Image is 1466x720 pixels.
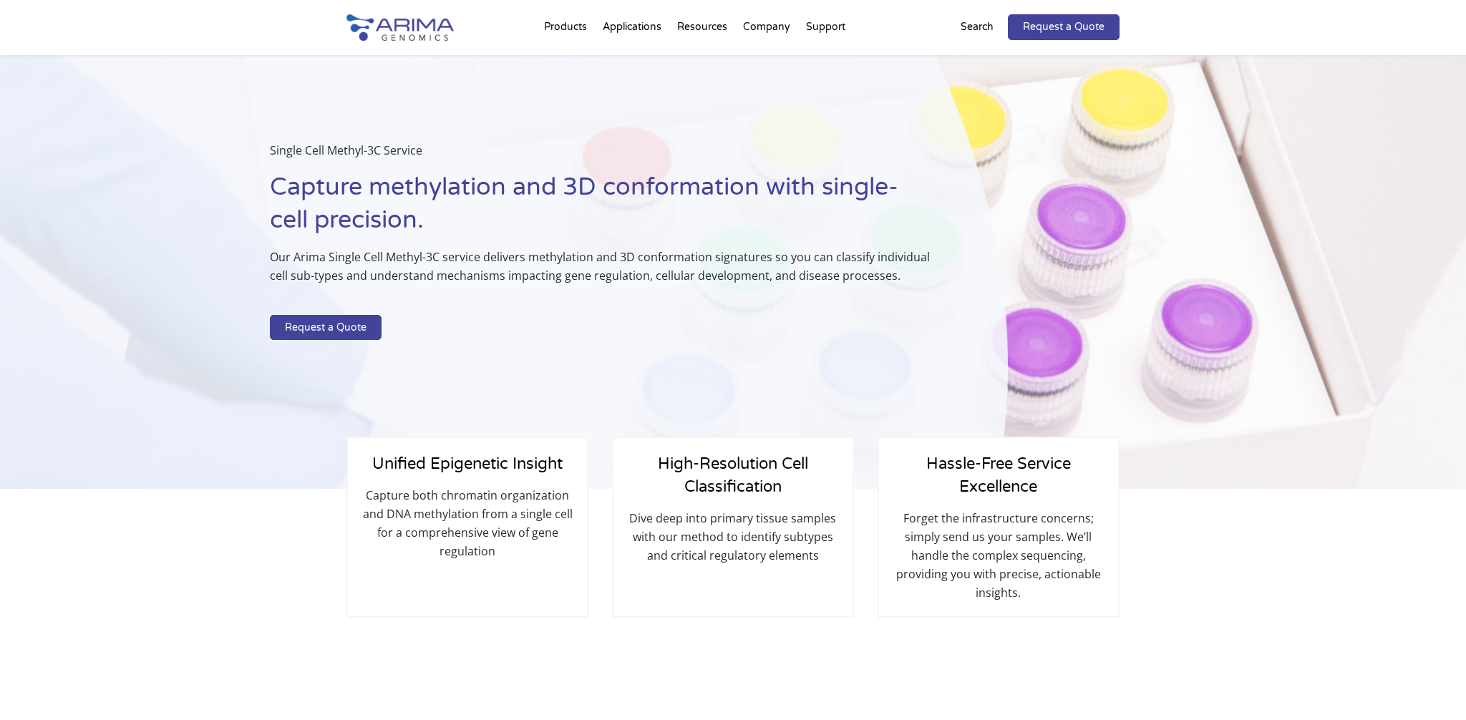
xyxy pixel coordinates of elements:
[1008,14,1120,40] a: Request a Quote
[362,486,573,560] p: Capture both chromatin organization and DNA methylation from a single cell for a comprehensive vi...
[270,248,936,296] p: Our Arima Single Cell Methyl-3C service delivers methylation and 3D conformation signatures so yo...
[628,509,838,565] p: Dive deep into primary tissue samples with our method to identify subtypes and critical regulator...
[346,14,454,41] img: Arima-Genomics-logo
[926,454,1071,496] span: Hassle-Free Service Excellence
[270,315,382,341] a: Request a Quote
[893,509,1104,602] p: Forget the infrastructure concerns; simply send us your samples. We’ll handle the complex sequenc...
[270,171,936,248] h1: Capture methylation and 3D conformation with single-cell precision.
[270,141,936,171] p: Single Cell Methyl-3C Service
[372,454,563,473] span: Unified Epigenetic Insight
[961,18,994,37] p: Search
[658,454,808,496] span: High-Resolution Cell Classification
